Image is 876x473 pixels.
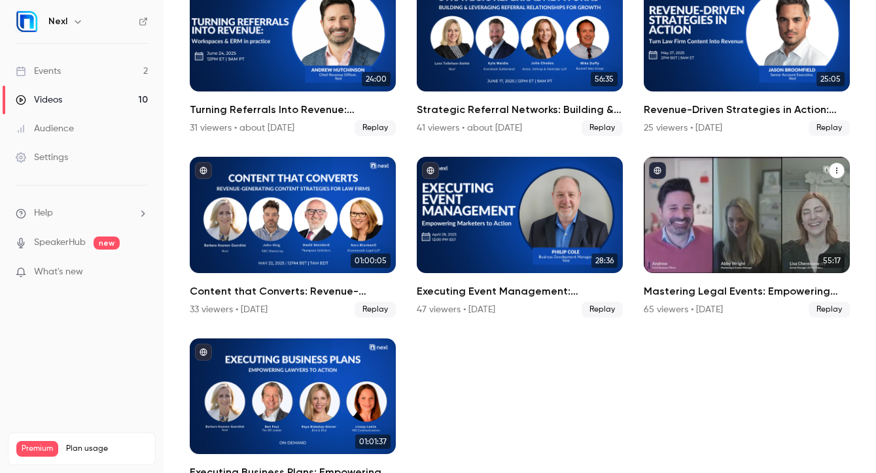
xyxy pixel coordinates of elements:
a: 55:17Mastering Legal Events: Empowering Your Firm Before, During, and After65 viewers • [DATE]Replay [644,157,850,317]
h6: Nexl [48,15,67,28]
h2: Content that Converts: Revenue-Generating Content Strategies For Law Firms [190,284,396,299]
div: Events [16,65,61,78]
button: published [195,344,212,361]
li: help-dropdown-opener [16,206,148,220]
a: 01:00:05Content that Converts: Revenue-Generating Content Strategies For Law Firms33 viewers • [D... [190,157,396,317]
div: Videos [16,93,62,106]
span: 01:01:37 [355,434,391,449]
div: Settings [16,151,68,164]
div: 41 viewers • about [DATE] [417,122,522,135]
span: new [94,236,120,250]
div: 25 viewers • [DATE] [644,122,722,135]
div: 31 viewers • about [DATE] [190,122,294,135]
span: Plan usage [66,444,147,454]
span: 25:05 [816,72,845,86]
div: 47 viewers • [DATE] [417,303,495,316]
li: Content that Converts: Revenue-Generating Content Strategies For Law Firms [190,157,396,317]
span: Replay [809,120,850,136]
span: 24:00 [362,72,391,86]
h2: Executing Event Management: Empowering Marketers to Action [417,284,623,299]
span: Replay [355,120,396,136]
span: Replay [582,120,623,136]
h2: Mastering Legal Events: Empowering Your Firm Before, During, and After [644,284,850,299]
span: What's new [34,265,83,279]
div: 65 viewers • [DATE] [644,303,723,316]
h2: Turning Referrals Into Revenue: Workspaces & ERM in Practice [190,102,396,118]
div: 33 viewers • [DATE] [190,303,268,316]
span: Replay [355,302,396,318]
span: Premium [16,441,58,457]
span: 01:00:05 [351,253,391,268]
a: 28:36Executing Event Management: Empowering Marketers to Action47 viewers • [DATE]Replay [417,157,623,317]
h2: Revenue-Driven Strategies in Action: Turn Law Firm Content Into Revenue [644,102,850,118]
img: Nexl [16,11,37,32]
span: Help [34,206,53,220]
span: Replay [582,302,623,318]
span: 28:36 [591,253,618,268]
a: SpeakerHub [34,236,86,250]
span: Replay [809,302,850,318]
h2: Strategic Referral Networks: Building & Leveraging Referral Relationships for Growth [417,102,623,118]
li: Executing Event Management: Empowering Marketers to Action [417,157,623,317]
span: 55:17 [819,253,845,268]
button: published [649,162,666,179]
button: published [195,162,212,179]
button: published [422,162,439,179]
li: Mastering Legal Events: Empowering Your Firm Before, During, and After [644,157,850,317]
span: 56:35 [591,72,618,86]
div: Audience [16,122,74,135]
